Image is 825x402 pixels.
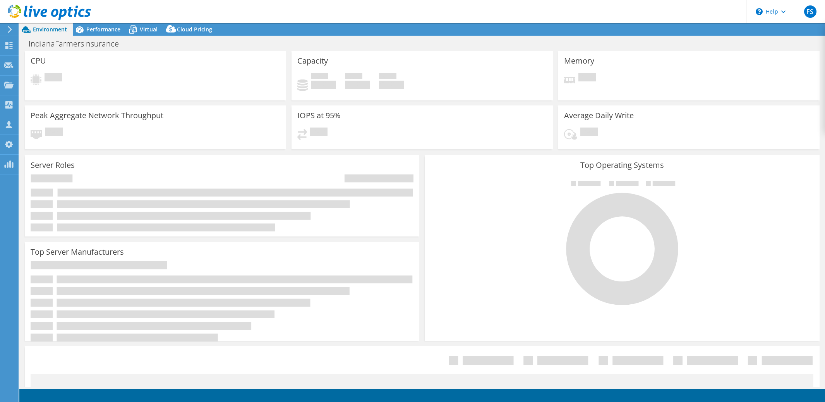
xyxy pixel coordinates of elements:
[297,111,341,120] h3: IOPS at 95%
[311,81,336,89] h4: 0 GiB
[31,57,46,65] h3: CPU
[564,57,594,65] h3: Memory
[564,111,634,120] h3: Average Daily Write
[297,57,328,65] h3: Capacity
[45,128,63,138] span: Pending
[33,26,67,33] span: Environment
[379,81,404,89] h4: 0 GiB
[311,73,328,81] span: Used
[25,40,131,48] h1: IndianaFarmersInsurance
[86,26,120,33] span: Performance
[379,73,396,81] span: Total
[45,73,62,83] span: Pending
[310,128,328,138] span: Pending
[431,161,813,169] h3: Top Operating Systems
[31,248,124,256] h3: Top Server Manufacturers
[345,81,370,89] h4: 0 GiB
[804,5,816,18] span: FS
[31,111,163,120] h3: Peak Aggregate Network Throughput
[580,128,598,138] span: Pending
[345,73,362,81] span: Free
[578,73,596,83] span: Pending
[756,8,763,15] svg: \n
[31,161,75,169] h3: Server Roles
[140,26,158,33] span: Virtual
[177,26,212,33] span: Cloud Pricing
